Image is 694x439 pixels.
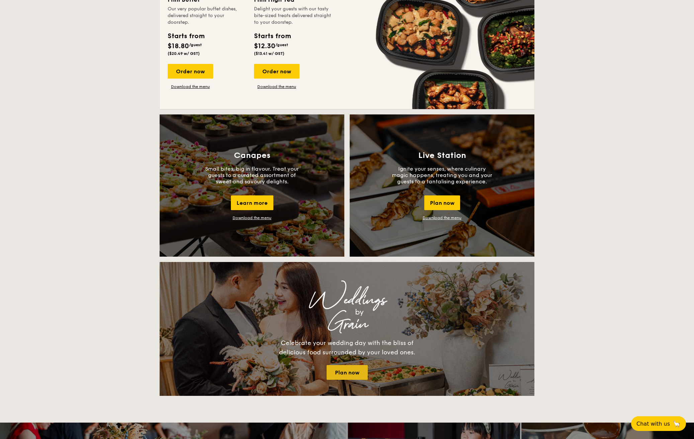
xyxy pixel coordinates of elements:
[202,166,302,185] p: Small bites, big in flavour. Treat your guests to a curated assortment of sweet and savoury delig...
[243,306,475,318] div: by
[631,416,686,431] button: Chat with us🦙
[168,6,246,26] div: Our very popular buffet dishes, delivered straight to your doorstep.
[234,151,270,160] h3: Canapes
[392,166,492,185] p: Ignite your senses, where culinary magic happens, treating you and your guests to a tantalising e...
[168,31,204,41] div: Starts from
[219,318,475,330] div: Grain
[272,338,422,357] div: Celebrate your wedding day with the bliss of delicious food surrounded by your loved ones.
[168,64,213,79] div: Order now
[254,51,284,56] span: ($13.41 w/ GST)
[424,195,460,210] div: Plan now
[275,42,288,47] span: /guest
[168,84,213,89] a: Download the menu
[418,151,466,160] h3: Live Station
[254,42,275,50] span: $12.30
[168,42,189,50] span: $18.80
[673,420,681,428] span: 🦙
[423,215,461,220] a: Download the menu
[254,6,332,26] div: Delight your guests with our tasty bite-sized treats delivered straight to your doorstep.
[233,215,271,220] a: Download the menu
[636,421,670,427] span: Chat with us
[189,42,202,47] span: /guest
[231,195,273,210] div: Learn more
[254,31,290,41] div: Starts from
[254,64,299,79] div: Order now
[254,84,299,89] a: Download the menu
[168,51,200,56] span: ($20.49 w/ GST)
[219,294,475,306] div: Weddings
[327,365,368,380] a: Plan now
